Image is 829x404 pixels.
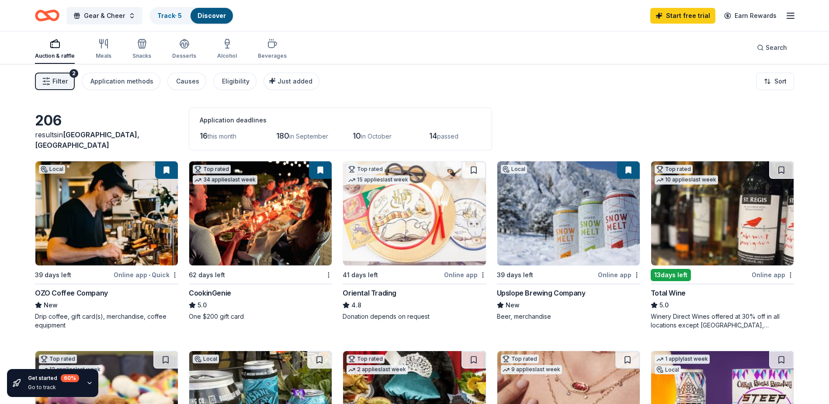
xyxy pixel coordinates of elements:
button: Desserts [172,35,196,64]
div: 2 applies last week [347,365,408,374]
div: 10 applies last week [655,175,718,185]
button: Application methods [82,73,160,90]
span: this month [208,132,236,140]
div: Go to track [28,384,79,391]
div: Get started [28,374,79,382]
a: Home [35,5,59,26]
div: Oriental Trading [343,288,396,298]
div: 34 applies last week [193,175,257,185]
div: Winery Direct Wines offered at 30% off in all locations except [GEOGRAPHIC_DATA], [GEOGRAPHIC_DAT... [651,312,794,330]
div: 9 applies last week [501,365,562,374]
a: Earn Rewards [719,8,782,24]
a: Image for Upslope Brewing CompanyLocal39 days leftOnline appUpslope Brewing CompanyNewBeer, merch... [497,161,640,321]
a: Image for CookinGenieTop rated34 applieslast week62 days leftCookinGenie5.0One $200 gift card [189,161,332,321]
span: in October [361,132,392,140]
div: 41 days left [343,270,378,280]
button: Sort [756,73,794,90]
button: Eligibility [213,73,257,90]
img: Image for Upslope Brewing Company [497,161,640,265]
span: • [149,272,150,279]
div: 15 applies last week [347,175,410,185]
div: Online app [444,269,486,280]
div: Application deadlines [200,115,481,125]
div: 13 days left [651,269,691,281]
div: 39 days left [497,270,533,280]
button: Causes [167,73,206,90]
div: Online app [598,269,640,280]
span: passed [437,132,458,140]
div: Application methods [90,76,153,87]
div: Donation depends on request [343,312,486,321]
button: Meals [96,35,111,64]
button: Just added [264,73,319,90]
span: [GEOGRAPHIC_DATA], [GEOGRAPHIC_DATA] [35,130,139,150]
span: 14 [429,131,437,140]
span: New [506,300,520,310]
div: Beer, merchandise [497,312,640,321]
div: Eligibility [222,76,250,87]
div: Beverages [258,52,287,59]
div: Drip coffee, gift card(s), merchandise, coffee equipment [35,312,178,330]
button: Track· 5Discover [149,7,234,24]
div: Top rated [347,355,385,363]
div: Local [501,165,527,174]
a: Image for Total WineTop rated10 applieslast week13days leftOnline appTotal Wine5.0Winery Direct W... [651,161,794,330]
div: One $200 gift card [189,312,332,321]
span: Filter [52,76,68,87]
div: Local [39,165,65,174]
img: Image for OZO Coffee Company [35,161,178,265]
div: 2 [69,69,78,78]
span: Sort [774,76,787,87]
div: Auction & raffle [35,52,75,59]
button: Filter2 [35,73,75,90]
a: Image for Oriental TradingTop rated15 applieslast week41 days leftOnline appOriental Trading4.8Do... [343,161,486,321]
div: 1 apply last week [655,355,710,364]
a: Start free trial [650,8,715,24]
div: Alcohol [217,52,237,59]
div: Online app Quick [114,269,178,280]
div: Top rated [39,355,77,363]
div: Top rated [193,165,231,174]
a: Image for OZO Coffee CompanyLocal39 days leftOnline app•QuickOZO Coffee CompanyNewDrip coffee, gi... [35,161,178,330]
button: Gear & Cheer [66,7,142,24]
span: in [35,130,139,150]
div: Snacks [132,52,151,59]
button: Snacks [132,35,151,64]
div: Online app [752,269,794,280]
div: Causes [176,76,199,87]
span: in September [289,132,328,140]
img: Image for CookinGenie [189,161,332,265]
div: Meals [96,52,111,59]
span: New [44,300,58,310]
button: Auction & raffle [35,35,75,64]
a: Track· 5 [157,12,182,19]
span: Just added [277,77,312,85]
span: 5.0 [659,300,669,310]
div: OZO Coffee Company [35,288,108,298]
div: CookinGenie [189,288,231,298]
button: Beverages [258,35,287,64]
div: Upslope Brewing Company [497,288,586,298]
div: 62 days left [189,270,225,280]
span: 5.0 [198,300,207,310]
div: Top rated [655,165,693,174]
div: Top rated [347,165,385,174]
span: Gear & Cheer [84,10,125,21]
div: results [35,129,178,150]
button: Alcohol [217,35,237,64]
span: Search [766,42,787,53]
div: 60 % [61,374,79,382]
span: 10 [353,131,361,140]
div: Local [193,355,219,363]
div: Local [655,366,681,374]
div: Total Wine [651,288,686,298]
div: Top rated [501,355,539,363]
span: 180 [276,131,289,140]
img: Image for Total Wine [651,161,794,265]
div: 39 days left [35,270,71,280]
span: 16 [200,131,208,140]
div: Desserts [172,52,196,59]
img: Image for Oriental Trading [343,161,486,265]
a: Discover [198,12,226,19]
button: Search [750,39,794,56]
